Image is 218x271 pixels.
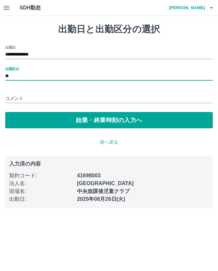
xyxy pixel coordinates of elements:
[9,180,73,187] p: 法人名 :
[9,195,73,203] p: 出勤日 :
[5,112,213,128] button: 始業・終業時刻の入力へ
[77,173,101,178] b: 41698003
[5,139,213,146] p: 前へ戻る
[9,187,73,195] p: 現場名 :
[5,45,16,50] label: 出勤日
[77,181,134,186] b: [GEOGRAPHIC_DATA]
[9,161,209,167] p: 入力済の内容
[77,196,125,202] b: 2025年08月26日(火)
[9,172,73,180] p: 契約コード :
[5,66,19,71] label: 出勤区分
[5,24,213,35] h1: 出勤日と出勤区分の選択
[77,188,130,194] b: 中央放課後児童クラブ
